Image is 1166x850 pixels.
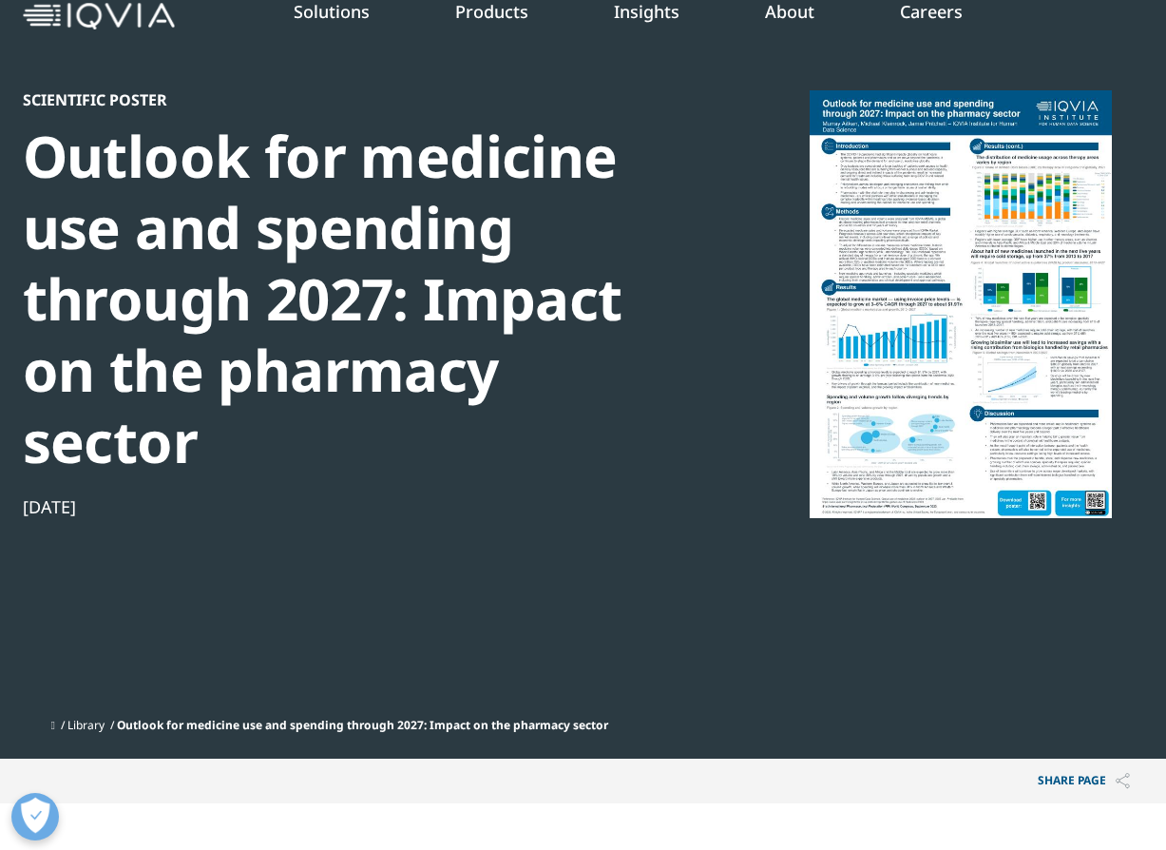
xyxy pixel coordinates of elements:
[1023,759,1144,803] p: Share PAGE
[23,121,675,477] div: Outlook for medicine use and spending through 2027: Impact on the pharmacy sector
[1023,759,1144,803] button: Share PAGEShare PAGE
[11,793,59,840] button: Open Preferences
[23,90,675,109] div: Scientific Poster
[23,3,175,30] img: IQVIA Healthcare Information Technology and Pharma Clinical Research Company
[1116,773,1130,789] img: Share PAGE
[23,495,675,518] div: [DATE]
[117,717,608,733] span: Outlook for medicine use and spending through 2027: Impact on the pharmacy sector
[67,717,105,733] a: Library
